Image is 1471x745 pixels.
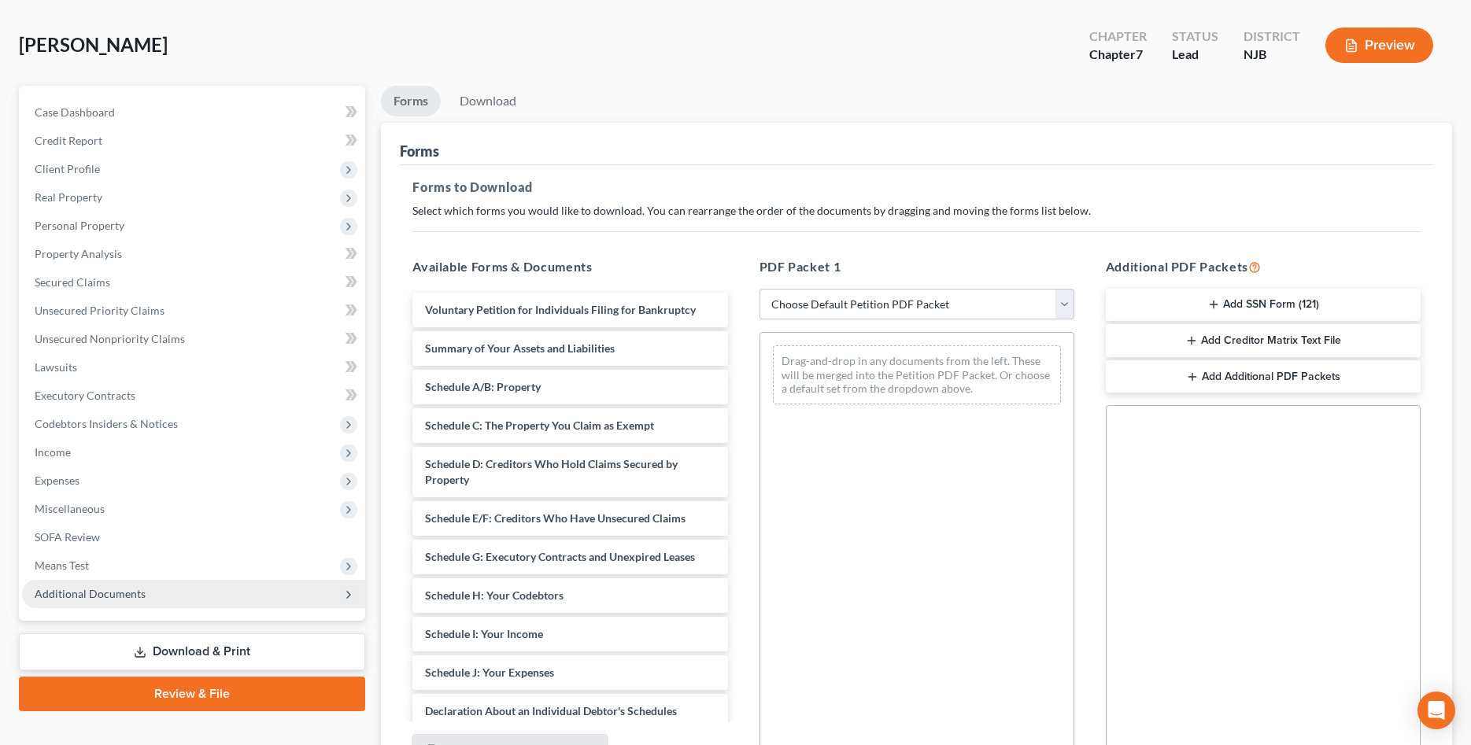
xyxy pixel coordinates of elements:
[35,389,135,402] span: Executory Contracts
[19,677,365,711] a: Review & File
[35,474,79,487] span: Expenses
[35,559,89,572] span: Means Test
[35,304,164,317] span: Unsecured Priority Claims
[1244,28,1300,46] div: District
[1106,324,1421,357] button: Add Creditor Matrix Text File
[22,353,365,382] a: Lawsuits
[1172,46,1218,64] div: Lead
[412,178,1421,197] h5: Forms to Download
[425,666,554,679] span: Schedule J: Your Expenses
[19,633,365,670] a: Download & Print
[35,332,185,345] span: Unsecured Nonpriority Claims
[1089,46,1147,64] div: Chapter
[1136,46,1143,61] span: 7
[22,98,365,127] a: Case Dashboard
[22,382,365,410] a: Executory Contracts
[35,502,105,515] span: Miscellaneous
[35,162,100,175] span: Client Profile
[425,550,695,563] span: Schedule G: Executory Contracts and Unexpired Leases
[425,380,541,393] span: Schedule A/B: Property
[35,190,102,204] span: Real Property
[425,303,696,316] span: Voluntary Petition for Individuals Filing for Bankruptcy
[412,257,727,276] h5: Available Forms & Documents
[1106,257,1421,276] h5: Additional PDF Packets
[1325,28,1433,63] button: Preview
[425,419,654,432] span: Schedule C: The Property You Claim as Exempt
[1172,28,1218,46] div: Status
[760,257,1074,276] h5: PDF Packet 1
[35,587,146,600] span: Additional Documents
[35,275,110,289] span: Secured Claims
[35,445,71,459] span: Income
[425,457,678,486] span: Schedule D: Creditors Who Hold Claims Secured by Property
[400,142,439,160] div: Forms
[35,134,102,147] span: Credit Report
[425,588,564,602] span: Schedule H: Your Codebtors
[1089,28,1147,46] div: Chapter
[1106,360,1421,393] button: Add Additional PDF Packets
[22,127,365,155] a: Credit Report
[22,325,365,353] a: Unsecured Nonpriority Claims
[35,530,100,544] span: SOFA Review
[425,627,543,640] span: Schedule I: Your Income
[35,360,77,374] span: Lawsuits
[22,240,365,268] a: Property Analysis
[425,511,686,525] span: Schedule E/F: Creditors Who Have Unsecured Claims
[22,268,365,297] a: Secured Claims
[425,341,615,355] span: Summary of Your Assets and Liabilities
[35,417,178,430] span: Codebtors Insiders & Notices
[22,523,365,551] a: SOFA Review
[35,247,122,260] span: Property Analysis
[381,86,441,116] a: Forms
[22,297,365,325] a: Unsecured Priority Claims
[447,86,529,116] a: Download
[35,105,115,119] span: Case Dashboard
[19,33,168,56] span: [PERSON_NAME]
[35,219,124,232] span: Personal Property
[773,345,1061,404] div: Drag-and-drop in any documents from the left. These will be merged into the Petition PDF Packet. ...
[412,203,1421,219] p: Select which forms you would like to download. You can rearrange the order of the documents by dr...
[1106,289,1421,322] button: Add SSN Form (121)
[1244,46,1300,64] div: NJB
[1417,692,1455,729] div: Open Intercom Messenger
[425,704,677,717] span: Declaration About an Individual Debtor's Schedules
